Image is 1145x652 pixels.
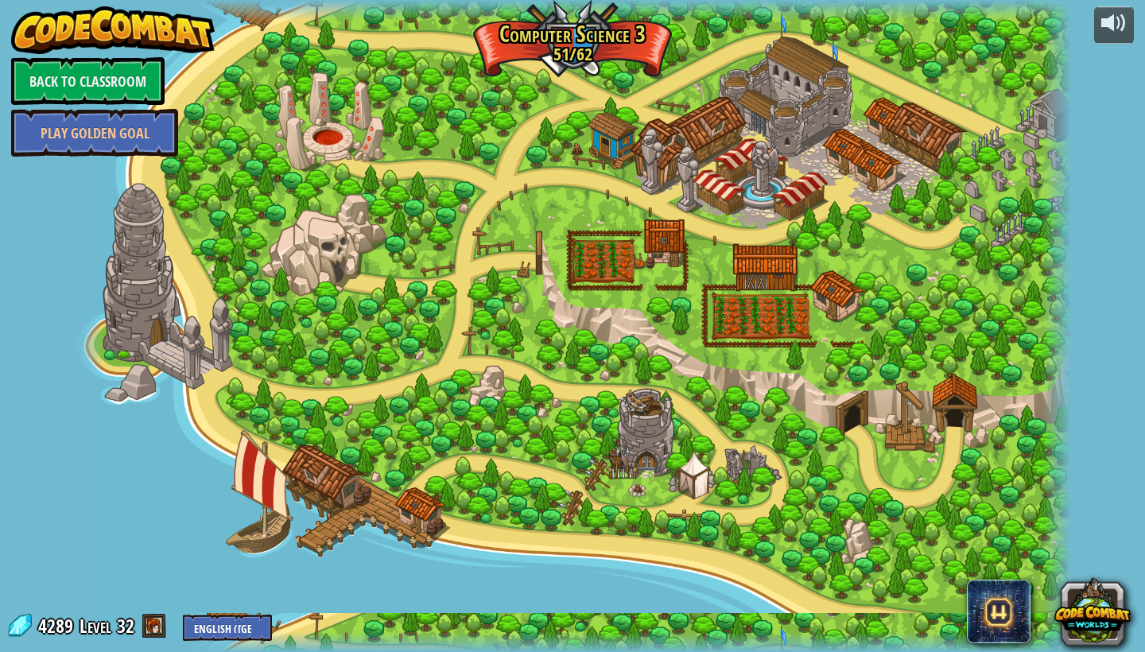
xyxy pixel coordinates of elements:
[117,613,134,638] span: 32
[80,613,111,639] span: Level
[11,57,165,105] a: Back to Classroom
[11,6,215,54] img: CodeCombat - Learn how to code by playing a game
[11,109,178,157] a: Play Golden Goal
[1094,6,1134,44] button: Adjust volume
[38,613,78,638] span: 4289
